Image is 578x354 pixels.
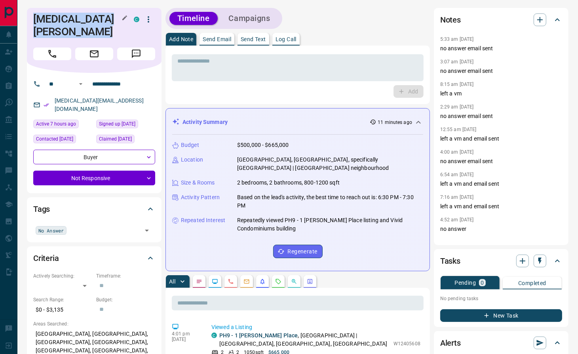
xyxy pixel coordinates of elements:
svg: Notes [196,278,202,285]
span: Contacted [DATE] [36,135,73,143]
p: 2:29 am [DATE] [440,104,474,110]
div: Alerts [440,333,562,352]
p: 4:01 pm [172,331,200,337]
p: , [GEOGRAPHIC_DATA] | [GEOGRAPHIC_DATA], [GEOGRAPHIC_DATA], [GEOGRAPHIC_DATA] [219,331,390,348]
p: 4:52 am [DATE] [440,217,474,223]
p: Log Call [276,36,297,42]
div: Criteria [33,249,155,268]
p: All [169,279,175,284]
p: Areas Searched: [33,320,155,327]
button: Campaigns [221,12,278,25]
p: Completed [518,280,546,286]
a: PH9 - 1 [PERSON_NAME] Place [219,332,298,339]
p: Send Email [203,36,231,42]
svg: Agent Actions [307,278,313,285]
p: Viewed a Listing [211,323,420,331]
p: no answer email sent [440,44,562,53]
span: No Answer [38,226,64,234]
p: 2 bedrooms, 2 bathrooms, 800-1200 sqft [237,179,340,187]
span: Signed up [DATE] [99,120,135,128]
p: left a vm [440,89,562,98]
div: Thu Apr 11 2024 [96,135,155,146]
h2: Tasks [440,255,460,267]
div: Buyer [33,150,155,164]
p: no answer [440,225,562,233]
div: Activity Summary11 minutes ago [172,115,423,129]
p: 0 [481,280,484,285]
div: Thu Apr 11 2024 [96,120,155,131]
span: Claimed [DATE] [99,135,132,143]
span: Call [33,48,71,60]
button: Open [141,225,152,236]
svg: Email Verified [44,102,49,108]
p: Location [181,156,203,164]
div: Notes [440,10,562,29]
button: Timeline [169,12,218,25]
span: Email [75,48,113,60]
p: Based on the lead's activity, the best time to reach out is: 6:30 PM - 7:30 PM [237,193,423,210]
p: 12:55 am [DATE] [440,127,477,132]
div: Not Responsive [33,171,155,185]
p: 11 minutes ago [378,119,412,126]
p: 4:00 am [DATE] [440,149,474,155]
button: Regenerate [273,245,323,258]
div: condos.ca [134,17,139,22]
h2: Criteria [33,252,59,265]
p: Size & Rooms [181,179,215,187]
p: $0 - $3,135 [33,303,92,316]
p: 6:54 am [DATE] [440,172,474,177]
svg: Requests [275,278,281,285]
p: 7:16 am [DATE] [440,194,474,200]
h2: Tags [33,203,50,215]
svg: Emails [243,278,250,285]
p: Activity Summary [183,118,228,126]
p: Send Text [241,36,266,42]
span: Message [117,48,155,60]
p: Add Note [169,36,193,42]
p: [GEOGRAPHIC_DATA], [GEOGRAPHIC_DATA], specifically [GEOGRAPHIC_DATA] | [GEOGRAPHIC_DATA] neighbou... [237,156,423,172]
h1: [MEDICAL_DATA][PERSON_NAME] [33,13,122,38]
p: Budget [181,141,199,149]
p: 5:33 am [DATE] [440,36,474,42]
p: no answer email sent [440,112,562,120]
div: Tue Oct 07 2025 [33,135,92,146]
p: Timeframe: [96,272,155,280]
p: 2:36 am [DATE] [440,240,474,245]
button: New Task [440,309,562,322]
p: 3:07 am [DATE] [440,59,474,65]
p: Repeatedly viewed PH9 - 1 [PERSON_NAME] Place listing and Vivid Condominiums building [237,216,423,233]
p: W12405608 [394,340,420,347]
div: Tags [33,200,155,219]
div: Tasks [440,251,562,270]
p: no answer email sent [440,67,562,75]
a: [MEDICAL_DATA][EMAIL_ADDRESS][DOMAIN_NAME] [55,97,144,112]
p: No pending tasks [440,293,562,305]
svg: Listing Alerts [259,278,266,285]
svg: Lead Browsing Activity [212,278,218,285]
p: Budget: [96,296,155,303]
p: left a vm and email sent [440,180,562,188]
p: Activity Pattern [181,193,220,202]
p: Actively Searching: [33,272,92,280]
div: condos.ca [211,333,217,338]
p: left a vm and email sent [440,135,562,143]
p: Search Range: [33,296,92,303]
svg: Calls [228,278,234,285]
div: Mon Oct 13 2025 [33,120,92,131]
p: Repeated Interest [181,216,225,225]
h2: Alerts [440,337,461,349]
p: $500,000 - $665,000 [237,141,289,149]
p: [DATE] [172,337,200,342]
h2: Notes [440,13,461,26]
p: no answer email sent [440,157,562,166]
p: Pending [454,280,476,285]
span: Active 7 hours ago [36,120,76,128]
button: Open [76,79,86,89]
svg: Opportunities [291,278,297,285]
p: left a vm and email sent [440,202,562,211]
p: 8:15 am [DATE] [440,82,474,87]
